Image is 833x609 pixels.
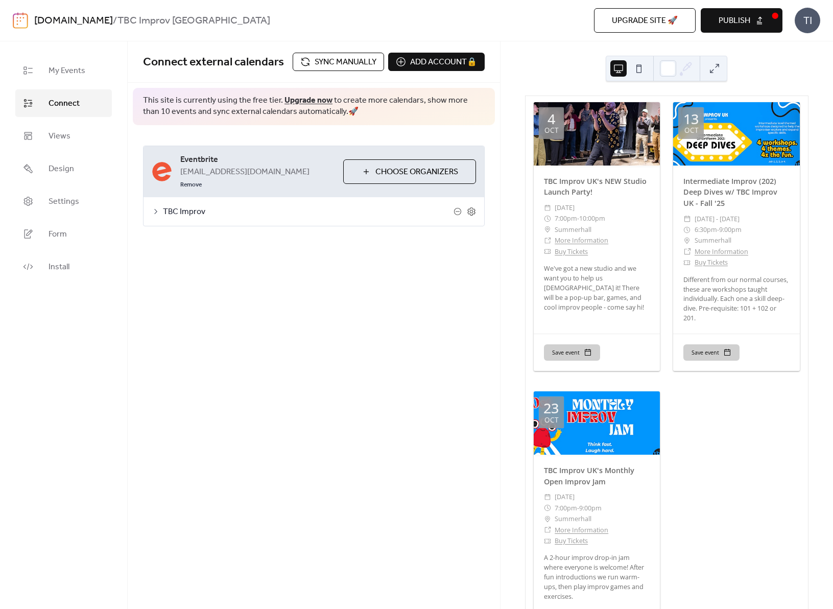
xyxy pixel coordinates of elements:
[15,89,112,117] a: Connect
[180,181,202,189] span: Remove
[555,536,588,545] a: Buy Tickets
[555,236,608,245] a: More Information
[543,401,559,415] div: 23
[555,513,591,524] span: Summerhall
[673,275,800,323] div: Different from our normal courses, these are workshops taught individually. Each one a skill deep...
[695,258,728,267] a: Buy Tickets
[180,166,310,178] span: [EMAIL_ADDRESS][DOMAIN_NAME]
[701,8,782,33] button: Publish
[579,503,602,513] span: 9:00pm
[293,53,384,71] button: Sync manually
[544,202,551,213] div: ​
[544,417,558,424] div: Oct
[49,261,69,273] span: Install
[683,112,699,126] div: 13
[544,235,551,246] div: ​
[555,503,577,513] span: 7:00pm
[163,206,454,218] span: TBC Improv
[683,257,691,268] div: ​
[683,214,691,224] div: ​
[544,176,647,197] a: TBC Improv UK's NEW Studio Launch Party!
[544,491,551,502] div: ​
[180,154,335,166] span: Eventbrite
[683,246,691,257] div: ​
[683,344,740,361] button: Save event
[544,503,551,513] div: ​
[49,98,80,110] span: Connect
[695,247,748,256] a: More Information
[544,465,634,486] a: TBC Improv UK's Monthly Open Improv Jam
[117,11,270,31] b: TBC Improv [GEOGRAPHIC_DATA]
[534,553,660,601] div: A 2-hour improv drop-in jam where everyone is welcome! After fun introductions we run warm-ups, t...
[683,176,777,208] a: Intermediate Improv (202) Deep Dives w/ TBC Improv UK - Fall '25
[555,526,608,534] a: More Information
[143,95,485,118] span: This site is currently using the free tier. to create more calendars, show more than 10 events an...
[315,56,376,68] span: Sync manually
[34,11,113,31] a: [DOMAIN_NAME]
[15,122,112,150] a: Views
[695,235,731,246] span: Summerhall
[579,213,605,224] span: 10:00pm
[15,188,112,215] a: Settings
[544,525,551,535] div: ​
[49,228,67,241] span: Form
[719,224,742,235] span: 9:00pm
[544,246,551,257] div: ​
[143,51,284,74] span: Connect external calendars
[555,247,588,256] a: Buy Tickets
[684,127,698,134] div: Oct
[49,130,70,143] span: Views
[152,161,172,182] img: eventbrite
[683,235,691,246] div: ​
[555,202,575,213] span: [DATE]
[113,11,117,31] b: /
[612,15,678,27] span: Upgrade site 🚀
[343,159,476,184] button: Choose Organizers
[544,513,551,524] div: ​
[49,196,79,208] span: Settings
[594,8,696,33] button: Upgrade site 🚀
[544,224,551,235] div: ​
[15,253,112,280] a: Install
[49,163,74,175] span: Design
[555,224,591,235] span: Summerhall
[717,224,719,235] span: -
[375,166,458,178] span: Choose Organizers
[695,224,717,235] span: 6:30pm
[544,535,551,546] div: ​
[555,213,577,224] span: 7:00pm
[13,12,28,29] img: logo
[284,92,332,108] a: Upgrade now
[695,214,740,224] span: [DATE] - [DATE]
[15,57,112,84] a: My Events
[49,65,85,77] span: My Events
[544,127,558,134] div: Oct
[534,264,660,312] div: We've got a new studio and we want you to help us [DEMOGRAPHIC_DATA] it! There will be a pop-up b...
[15,220,112,248] a: Form
[15,155,112,182] a: Design
[577,503,579,513] span: -
[544,344,600,361] button: Save event
[577,213,579,224] span: -
[683,224,691,235] div: ​
[548,112,555,126] div: 4
[555,491,575,502] span: [DATE]
[544,213,551,224] div: ​
[719,15,750,27] span: Publish
[795,8,820,33] div: TI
